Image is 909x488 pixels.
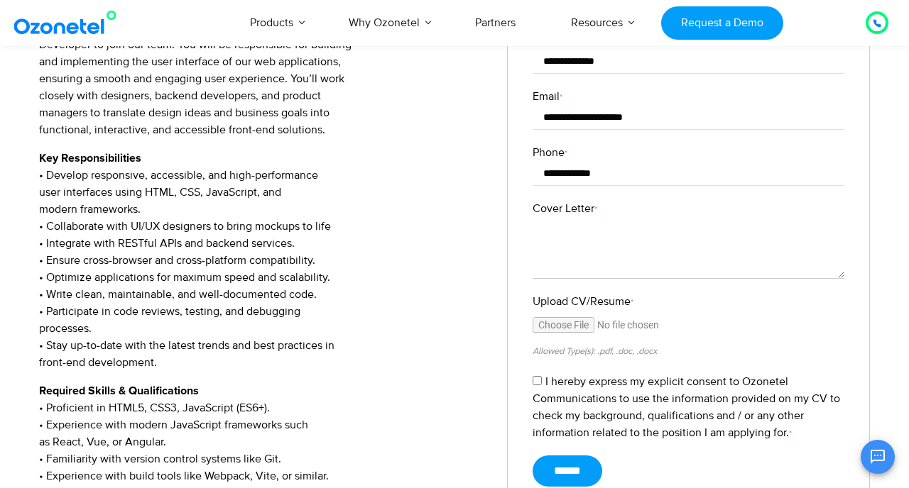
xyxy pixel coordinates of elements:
strong: Key Responsibilities [39,152,141,164]
p: We are looking for a skilled and passionate Front-End Developer to join our team. You will be res... [39,2,486,138]
a: Request a Demo [661,6,783,40]
label: Phone [533,144,845,161]
label: I hereby express my explicit consent to Ozonetel Communications to use the information provided o... [533,375,840,440]
strong: Required Skills & Qualifications [39,385,199,396]
label: Email [533,88,845,105]
label: Cover Letter [533,200,845,217]
label: Upload CV/Resume [533,293,845,310]
p: • Develop responsive, accessible, and high-performance user interfaces using HTML, CSS, JavaScrip... [39,150,486,371]
button: Open chat [861,440,895,474]
small: Allowed Type(s): .pdf, .doc, .docx [533,345,657,357]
